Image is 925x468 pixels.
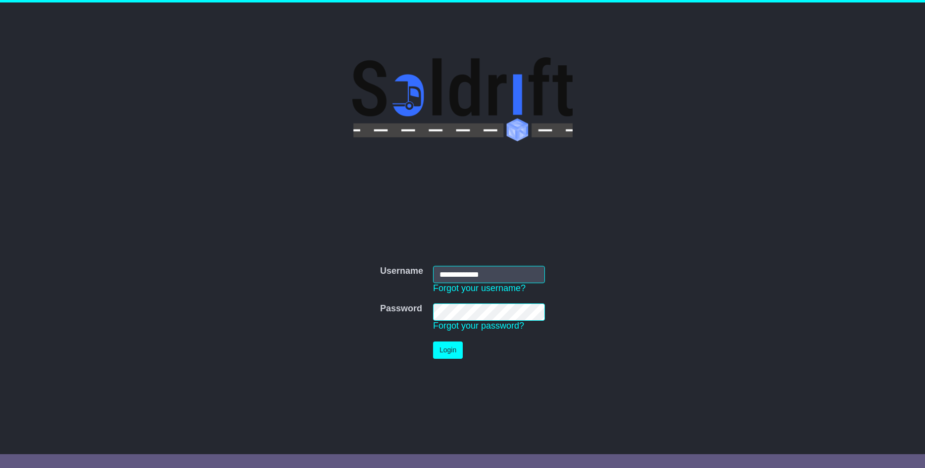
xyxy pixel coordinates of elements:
label: Username [380,266,423,277]
label: Password [380,303,422,314]
a: Forgot your password? [433,321,524,331]
a: Forgot your username? [433,283,526,293]
img: Soldrift Pty Ltd [352,57,573,141]
button: Login [433,341,463,359]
